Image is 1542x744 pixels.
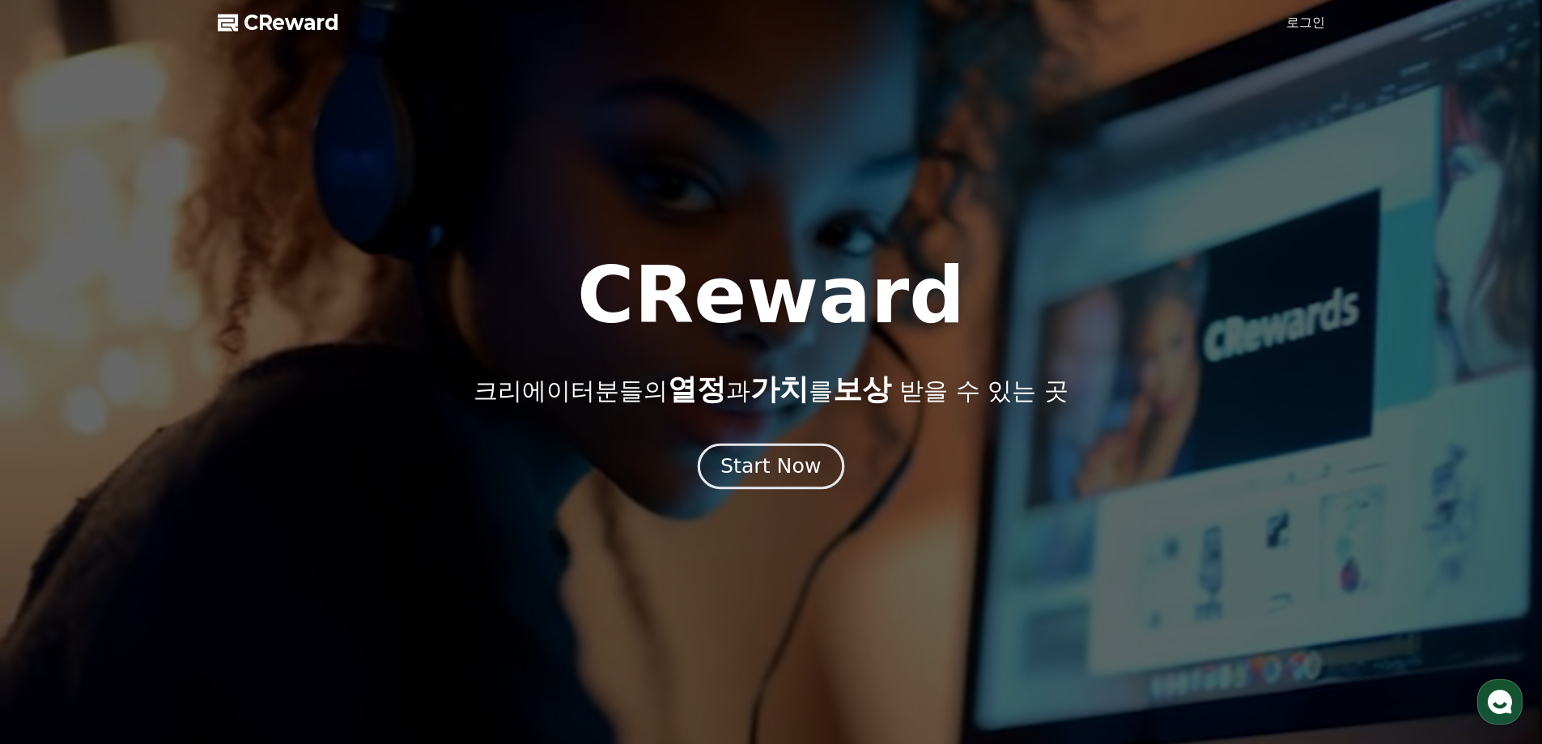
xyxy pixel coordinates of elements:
a: Start Now [701,461,841,476]
a: 홈 [5,513,107,554]
a: 설정 [209,513,311,554]
span: 설정 [250,538,270,551]
p: 크리에이터분들의 과 를 받을 수 있는 곳 [474,373,1068,406]
a: 로그인 [1286,13,1325,32]
button: Start Now [698,443,844,489]
span: CReward [244,10,339,36]
span: 대화 [148,538,168,551]
div: Start Now [720,453,821,480]
a: CReward [218,10,339,36]
span: 보상 [833,372,891,406]
span: 열정 [668,372,726,406]
span: 홈 [51,538,61,551]
span: 가치 [750,372,809,406]
h1: CReward [577,257,965,334]
a: 대화 [107,513,209,554]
